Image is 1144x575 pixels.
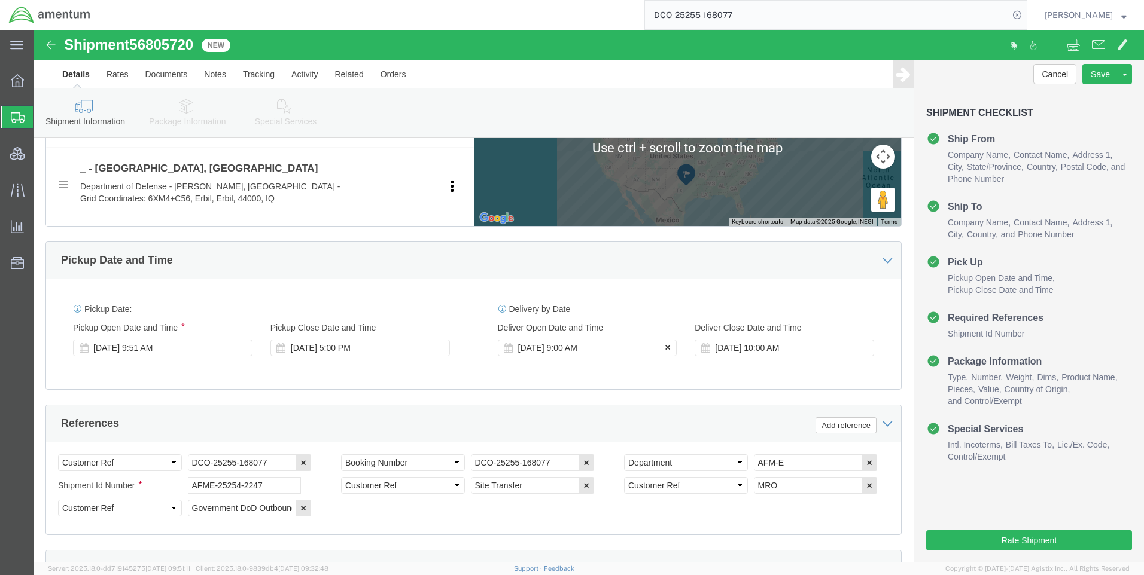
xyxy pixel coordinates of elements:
iframe: FS Legacy Container [34,30,1144,562]
span: Client: 2025.18.0-9839db4 [196,565,328,572]
span: Server: 2025.18.0-dd719145275 [48,565,190,572]
span: [DATE] 09:51:11 [145,565,190,572]
a: Support [514,565,544,572]
span: Copyright © [DATE]-[DATE] Agistix Inc., All Rights Reserved [945,564,1130,574]
span: [DATE] 09:32:48 [278,565,328,572]
button: [PERSON_NAME] [1044,8,1127,22]
img: logo [8,6,91,24]
input: Search for shipment number, reference number [645,1,1009,29]
a: Feedback [544,565,574,572]
span: Ray Cheatteam [1045,8,1113,22]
